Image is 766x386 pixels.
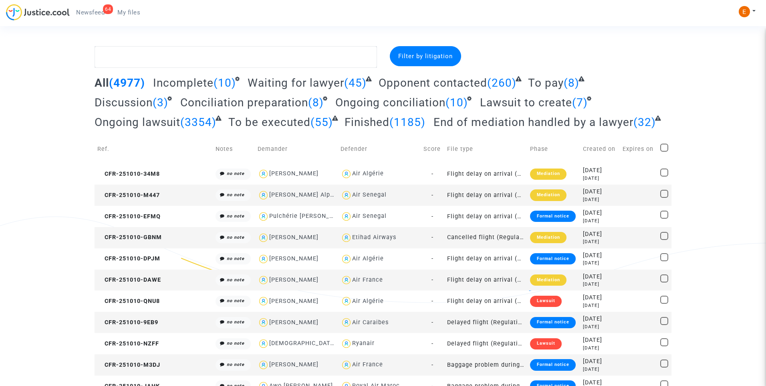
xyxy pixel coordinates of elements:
[227,171,244,176] i: no note
[258,189,269,201] img: icon-user.svg
[341,232,352,244] img: icon-user.svg
[341,295,352,307] img: icon-user.svg
[527,135,580,163] td: Phase
[213,135,255,163] td: Notes
[583,166,617,175] div: [DATE]
[480,96,572,109] span: Lawsuit to create
[528,76,564,89] span: To pay
[445,96,468,109] span: (10)
[583,238,617,245] div: [DATE]
[95,96,153,109] span: Discussion
[269,298,318,305] div: [PERSON_NAME]
[214,76,236,89] span: (10)
[583,272,617,281] div: [DATE]
[227,213,244,219] i: no note
[583,187,617,196] div: [DATE]
[227,319,244,325] i: no note
[352,191,387,198] div: Air Senegal
[444,227,527,248] td: Cancelled flight (Regulation EC 261/2004)
[344,76,367,89] span: (45)
[583,281,617,288] div: [DATE]
[6,4,70,20] img: jc-logo.svg
[227,298,244,303] i: no note
[341,317,352,328] img: icon-user.svg
[352,213,387,219] div: Air Senegal
[583,315,617,323] div: [DATE]
[352,298,384,305] div: Air Algérie
[97,255,160,262] span: CFR-251010-DPJM
[258,359,269,371] img: icon-user.svg
[352,170,384,177] div: Air Algérie
[431,319,433,326] span: -
[352,276,383,283] div: Air France
[431,171,433,177] span: -
[97,362,160,368] span: CFR-251010-M3DJ
[97,213,161,220] span: CFR-251010-EFMQ
[258,253,269,265] img: icon-user.svg
[97,234,162,241] span: CFR-251010-GBNM
[530,338,561,349] div: Lawsuit
[444,333,527,354] td: Delayed flight (Regulation EC 261/2004)
[269,340,385,347] div: [DEMOGRAPHIC_DATA][PERSON_NAME]
[180,116,216,129] span: (3354)
[530,296,561,307] div: Lawsuit
[227,235,244,240] i: no note
[583,323,617,330] div: [DATE]
[564,76,579,89] span: (8)
[248,76,344,89] span: Waiting for lawyer
[97,319,158,326] span: CFR-251010-9EB9
[341,274,352,286] img: icon-user.svg
[341,189,352,201] img: icon-user.svg
[583,357,617,366] div: [DATE]
[97,340,159,347] span: CFR-251010-NZFF
[583,251,617,260] div: [DATE]
[530,253,575,264] div: Formal notice
[269,361,318,368] div: [PERSON_NAME]
[583,345,617,351] div: [DATE]
[444,185,527,206] td: Flight delay on arrival (outside of EU - Montreal Convention)
[431,234,433,241] span: -
[269,191,372,198] div: [PERSON_NAME] Alpha Mamoudou
[530,232,566,243] div: Mediation
[530,169,566,180] div: Mediation
[583,196,617,203] div: [DATE]
[153,76,214,89] span: Incomplete
[338,135,421,163] td: Defender
[258,232,269,244] img: icon-user.svg
[227,341,244,346] i: no note
[269,213,349,219] div: Pulchérie [PERSON_NAME]
[341,168,352,180] img: icon-user.svg
[269,319,318,326] div: [PERSON_NAME]
[487,76,516,89] span: (260)
[269,170,318,177] div: [PERSON_NAME]
[258,295,269,307] img: icon-user.svg
[739,6,750,17] img: ACg8ocIeiFvHKe4dA5oeRFd_CiCnuxWUEc1A2wYhRJE3TTWt=s96-c
[583,302,617,309] div: [DATE]
[583,230,617,239] div: [DATE]
[117,9,140,16] span: My files
[255,135,338,163] td: Demander
[228,116,310,129] span: To be executed
[76,9,105,16] span: Newsfeed
[258,338,269,349] img: icon-user.svg
[95,116,180,129] span: Ongoing lawsuit
[444,312,527,333] td: Delayed flight (Regulation EC 261/2004)
[583,293,617,302] div: [DATE]
[444,163,527,185] td: Flight delay on arrival (outside of EU - Montreal Convention)
[389,116,425,129] span: (1185)
[341,211,352,222] img: icon-user.svg
[352,234,396,241] div: Etihad Airways
[269,276,318,283] div: [PERSON_NAME]
[258,168,269,180] img: icon-user.svg
[335,96,445,109] span: Ongoing conciliation
[433,116,633,129] span: End of mediation handled by a lawyer
[444,135,527,163] td: File type
[583,217,617,224] div: [DATE]
[97,171,160,177] span: CFR-251010-34M8
[258,317,269,328] img: icon-user.svg
[310,116,333,129] span: (55)
[583,260,617,266] div: [DATE]
[572,96,588,109] span: (7)
[227,277,244,282] i: no note
[431,255,433,262] span: -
